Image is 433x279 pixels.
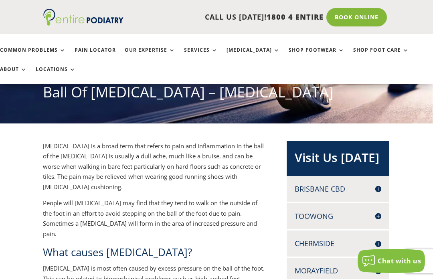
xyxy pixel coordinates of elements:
[378,257,421,265] span: Chat with us
[184,47,218,65] a: Services
[358,249,425,273] button: Chat with us
[267,12,324,22] span: 1800 4 ENTIRE
[353,47,409,65] a: Shop Foot Care
[125,47,175,65] a: Our Expertise
[36,67,76,84] a: Locations
[227,47,280,65] a: [MEDICAL_DATA]
[289,47,344,65] a: Shop Footwear
[43,9,123,26] img: logo (1)
[75,47,116,65] a: Pain Locator
[295,239,381,249] h4: Chermside
[295,149,381,170] h2: Visit Us [DATE]
[295,211,381,221] h4: Toowong
[43,82,389,106] h1: Ball Of [MEDICAL_DATA] – [MEDICAL_DATA]
[295,184,381,194] h4: Brisbane CBD
[43,245,267,263] h2: What causes [MEDICAL_DATA]?
[43,19,123,27] a: Entire Podiatry
[295,266,381,276] h4: Morayfield
[43,198,267,245] p: People will [MEDICAL_DATA] may find that they tend to walk on the outside of the foot in an effor...
[43,141,267,198] p: [MEDICAL_DATA] is a broad term that refers to pain and inflammation in the ball of the [MEDICAL_D...
[123,12,324,22] p: CALL US [DATE]!
[326,8,387,26] a: Book Online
